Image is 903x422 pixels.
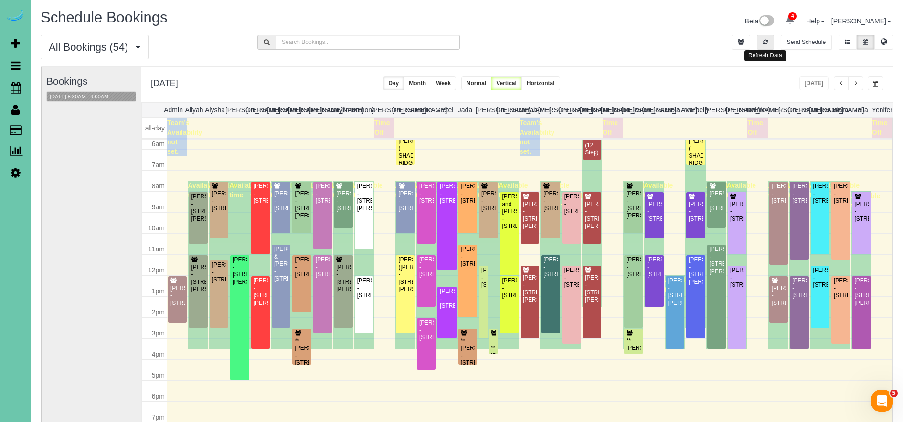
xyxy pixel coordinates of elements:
[274,190,288,212] div: [PERSON_NAME] - [STREET_ADDRESS]
[152,350,165,358] span: 4pm
[191,264,205,293] div: [PERSON_NAME] - [STREET_ADDRESS][PERSON_NAME]
[833,183,848,205] div: [PERSON_NAME] - [STREET_ADDRESS]
[163,103,184,117] th: Admin
[684,103,705,117] th: Marbelly
[768,182,797,199] span: Available time
[152,203,165,211] span: 9am
[854,201,869,223] div: [PERSON_NAME] - [STREET_ADDRESS]
[267,103,288,117] th: [PERSON_NAME]
[413,103,434,117] th: Esme
[476,103,497,117] th: [PERSON_NAME]
[706,182,735,199] span: Available time
[799,76,829,90] button: [DATE]
[333,182,362,199] span: Available time
[522,201,537,230] div: [PERSON_NAME] - [STREET_ADDRESS][PERSON_NAME]
[336,190,351,212] div: [PERSON_NAME] - [STREET_ADDRESS]
[709,246,724,275] div: [PERSON_NAME] - [STREET_ADDRESS][PERSON_NAME]
[209,182,238,199] span: Available time
[543,190,558,212] div: [PERSON_NAME] - [STREET_ADDRESS]
[46,76,136,87] h3: Bookings
[520,119,554,155] span: Team's Availability not set.
[621,103,642,117] th: [PERSON_NAME]
[788,103,809,117] th: [PERSON_NAME]
[871,390,893,412] iframe: Intercom live chat
[274,246,288,282] div: [PERSON_NAME] & [PERSON_NAME] - [STREET_ADDRESS]
[419,183,434,205] div: [PERSON_NAME] - [STREET_ADDRESS]
[395,182,424,199] span: Available time
[517,103,538,117] th: Jerrah
[561,192,590,209] span: Available time
[184,103,205,117] th: Aliyah
[250,182,279,199] span: Available time
[688,201,703,223] div: [PERSON_NAME] - [STREET_ADDRESS]
[705,103,726,117] th: [PERSON_NAME]
[806,17,825,25] a: Help
[212,190,226,212] div: [PERSON_NAME] - [STREET_ADDRESS]
[460,337,475,367] div: **[PERSON_NAME] - [STREET_ADDRESS]
[744,50,786,61] div: Refresh Data
[276,35,460,50] input: Search Bookings..
[809,103,830,117] th: [PERSON_NAME]
[294,256,309,278] div: [PERSON_NAME] - [STREET_ADDRESS]
[647,256,661,278] div: [PERSON_NAME] - [STREET_ADDRESS]
[431,76,456,90] button: Week
[490,345,496,374] div: **[PERSON_NAME] - [STREET_ADDRESS]
[580,103,601,117] th: [PERSON_NAME]
[789,182,818,199] span: Available time
[810,182,839,199] span: Available time
[709,190,724,212] div: [PERSON_NAME] - [STREET_ADDRESS]
[152,413,165,421] span: 7pm
[436,182,466,199] span: Available time
[521,76,560,90] button: Horizontal
[152,392,165,400] span: 6pm
[41,9,167,26] span: Schedule Bookings
[522,274,537,304] div: [PERSON_NAME] - [STREET_ADDRESS][PERSON_NAME]
[152,329,165,337] span: 3pm
[455,103,476,117] th: Jada
[419,256,434,278] div: [PERSON_NAME] - [STREET_ADDRESS]
[457,182,487,199] span: Available time
[225,103,246,117] th: [PERSON_NAME]
[830,103,851,117] th: Siara
[294,190,309,220] div: [PERSON_NAME] - [STREET_ADDRESS][PERSON_NAME]
[540,182,569,199] span: Available time
[871,103,892,117] th: Yenifer
[481,267,486,289] div: [PERSON_NAME] - [STREET_ADDRESS]
[6,10,25,23] img: Automaid Logo
[148,266,165,274] span: 12pm
[559,103,580,117] th: [PERSON_NAME]
[49,41,133,53] span: All Bookings (54)
[288,103,309,117] th: [PERSON_NAME]
[792,277,807,299] div: [PERSON_NAME] - [STREET_ADDRESS]
[271,182,300,199] span: Available time
[461,76,491,90] button: Normal
[152,182,165,190] span: 8am
[481,190,496,212] div: [PERSON_NAME] - [STREET_ADDRESS]
[291,182,320,199] span: Available time
[564,193,579,215] div: [PERSON_NAME] - [STREET_ADDRESS]
[833,277,848,299] div: [PERSON_NAME] - [STREET_ADDRESS]
[642,103,663,117] th: [PERSON_NAME]
[253,183,268,205] div: [PERSON_NAME] - [STREET_ADDRESS]
[315,256,330,278] div: [PERSON_NAME] - [STREET_ADDRESS]
[668,277,682,307] div: [PERSON_NAME] - [STREET_ADDRESS][PERSON_NAME]
[148,245,165,253] span: 11am
[854,277,869,307] div: [PERSON_NAME] - [STREET_ADDRESS][PERSON_NAME]
[47,92,111,102] button: [DATE] 8:30AM - 9:00AM
[767,103,788,117] th: [PERSON_NAME]
[813,267,828,289] div: [PERSON_NAME] - [STREET_ADDRESS]
[601,103,622,117] th: [PERSON_NAME]
[152,287,165,295] span: 1pm
[152,371,165,379] span: 5pm
[813,183,828,205] div: [PERSON_NAME] - [STREET_ADDRESS]
[416,182,445,199] span: Available time
[830,182,860,199] span: Available time
[727,182,756,199] span: Available time
[491,76,522,90] button: Vertical
[312,182,341,199] span: Available time
[404,76,431,90] button: Month
[372,103,393,117] th: [PERSON_NAME]
[781,10,799,31] a: 4
[329,103,351,117] th: Daylin
[730,267,744,289] div: [PERSON_NAME] - [STREET_ADDRESS]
